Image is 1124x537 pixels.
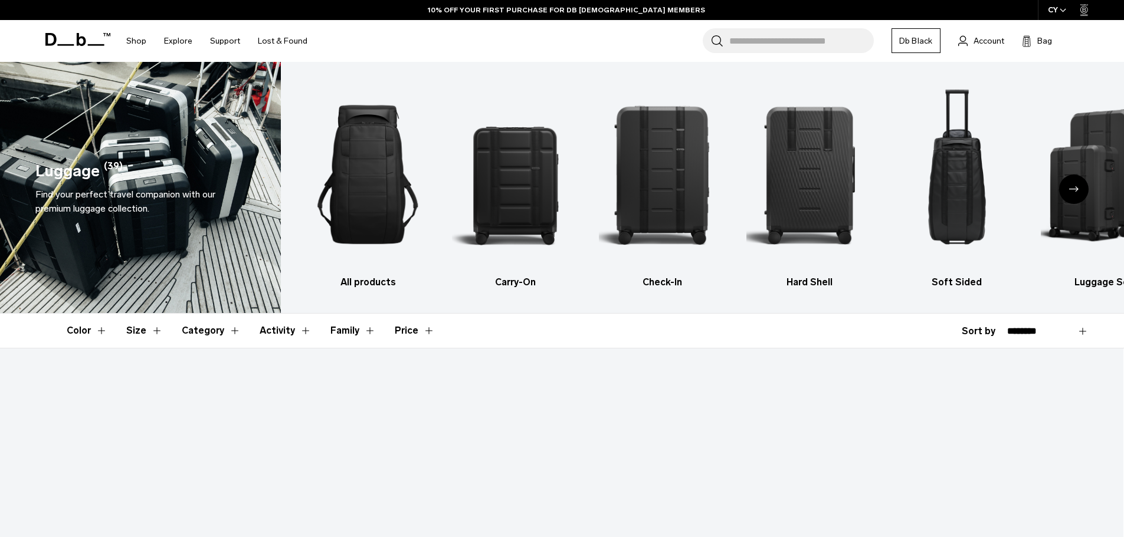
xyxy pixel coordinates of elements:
[452,275,579,289] h3: Carry-On
[599,80,726,289] li: 3 / 6
[894,275,1021,289] h3: Soft Sided
[182,314,241,348] button: Toggle Filter
[894,80,1021,269] img: Db
[599,80,726,269] img: Db
[599,275,726,289] h3: Check-In
[1037,35,1052,47] span: Bag
[258,20,307,62] a: Lost & Found
[452,80,579,289] a: Db Carry-On
[164,20,192,62] a: Explore
[746,80,873,289] a: Db Hard Shell
[304,275,431,289] h3: All products
[304,80,431,269] img: Db
[428,5,705,15] a: 10% OFF YOUR FIRST PURCHASE FOR DB [DEMOGRAPHIC_DATA] MEMBERS
[599,80,726,289] a: Db Check-In
[104,159,123,183] span: (39)
[452,80,579,289] li: 2 / 6
[395,314,435,348] button: Toggle Price
[452,80,579,269] img: Db
[35,159,100,183] h1: Luggage
[746,80,873,289] li: 4 / 6
[304,80,431,289] a: Db All products
[1022,34,1052,48] button: Bag
[746,275,873,289] h3: Hard Shell
[67,314,107,348] button: Toggle Filter
[894,80,1021,289] li: 5 / 6
[304,80,431,289] li: 1 / 6
[974,35,1004,47] span: Account
[260,314,312,348] button: Toggle Filter
[35,189,215,214] span: Find your perfect travel companion with our premium luggage collection.
[330,314,376,348] button: Toggle Filter
[1059,174,1089,204] div: Next slide
[126,314,163,348] button: Toggle Filter
[746,80,873,269] img: Db
[958,34,1004,48] a: Account
[894,80,1021,289] a: Db Soft Sided
[892,28,941,53] a: Db Black
[126,20,146,62] a: Shop
[210,20,240,62] a: Support
[117,20,316,62] nav: Main Navigation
